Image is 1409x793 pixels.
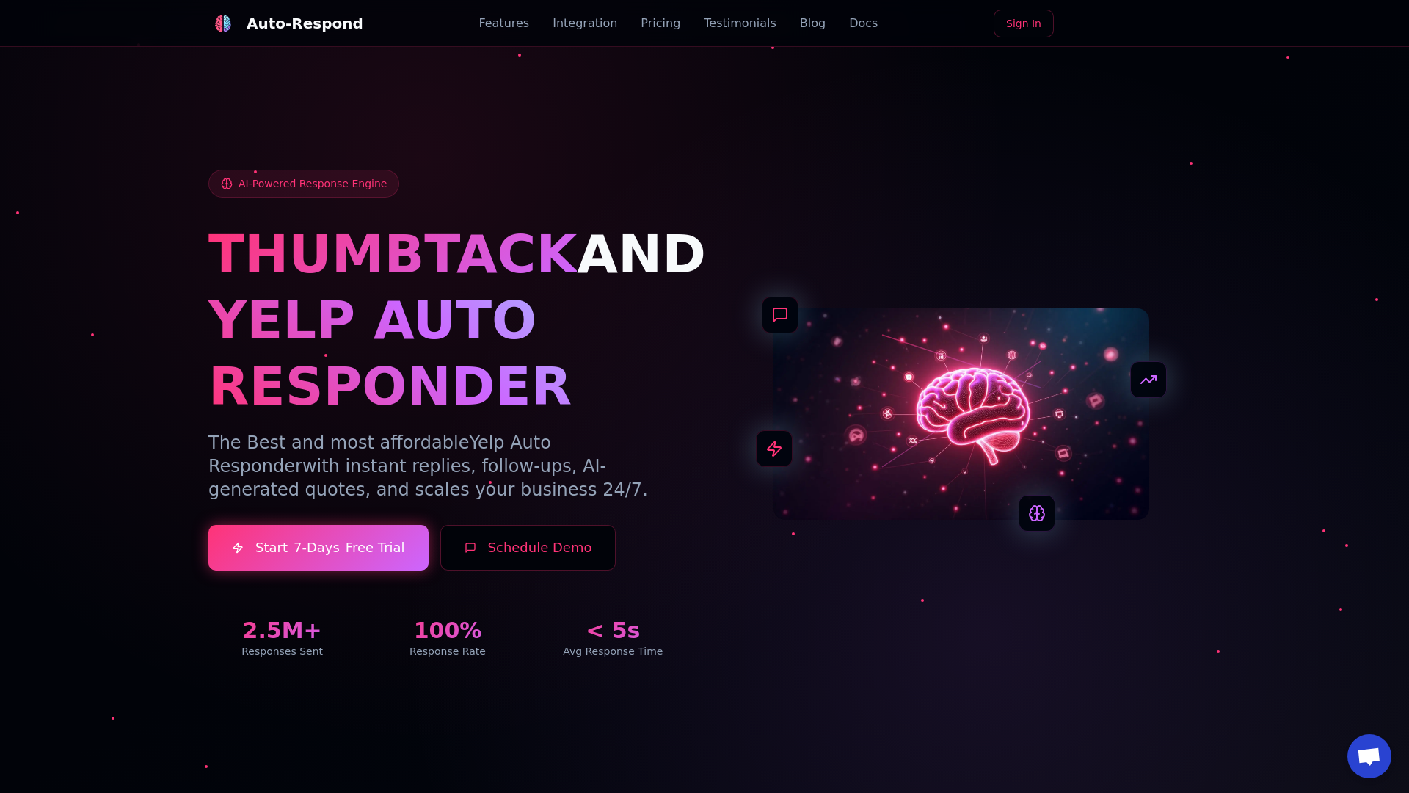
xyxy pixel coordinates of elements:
div: 2.5M+ [208,618,356,644]
a: Testimonials [704,15,776,32]
img: Auto-Respond Logo [214,15,232,32]
img: AI Neural Network Brain [773,308,1149,520]
div: Response Rate [374,644,521,659]
div: Responses Sent [208,644,356,659]
a: Auto-Respond LogoAuto-Respond [208,9,363,38]
a: Sign In [994,10,1054,37]
h1: YELP AUTO RESPONDER [208,287,687,419]
p: The Best and most affordable with instant replies, follow-ups, AI-generated quotes, and scales yo... [208,431,687,501]
iframe: Sign in with Google Button [1058,8,1208,40]
button: Schedule Demo [440,525,616,571]
div: < 5s [539,618,687,644]
div: Open chat [1347,734,1391,778]
a: Start7-DaysFree Trial [208,525,429,571]
div: 100% [374,618,521,644]
span: AI-Powered Response Engine [239,176,387,191]
div: Avg Response Time [539,644,687,659]
span: AND [577,223,706,285]
a: Integration [553,15,617,32]
div: Auto-Respond [247,13,363,34]
span: THUMBTACK [208,223,577,285]
a: Pricing [641,15,680,32]
a: Blog [800,15,826,32]
span: Yelp Auto Responder [208,432,551,477]
a: Features [478,15,529,32]
a: Docs [849,15,878,32]
span: 7-Days [294,537,340,558]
